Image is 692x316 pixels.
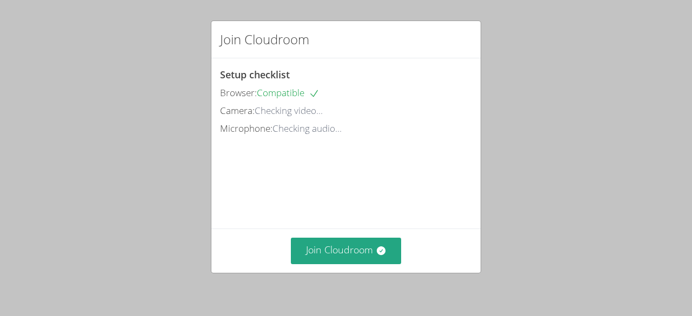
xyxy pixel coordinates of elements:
[220,104,255,117] span: Camera:
[257,86,320,99] span: Compatible
[272,122,342,135] span: Checking audio...
[220,68,290,81] span: Setup checklist
[291,238,402,264] button: Join Cloudroom
[220,30,309,49] h2: Join Cloudroom
[220,86,257,99] span: Browser:
[255,104,323,117] span: Checking video...
[220,122,272,135] span: Microphone:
